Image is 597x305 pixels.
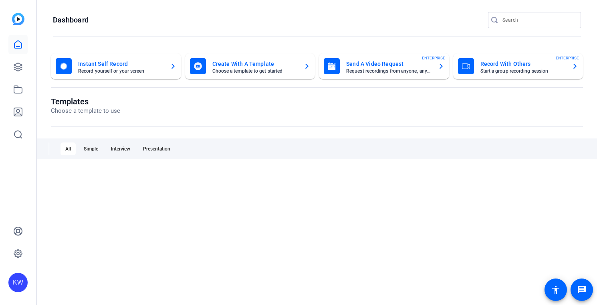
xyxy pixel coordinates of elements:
h1: Dashboard [53,15,89,25]
button: Instant Self RecordRecord yourself or your screen [51,53,181,79]
div: All [61,142,76,155]
div: Simple [79,142,103,155]
img: blue-gradient.svg [12,13,24,25]
mat-card-title: Instant Self Record [78,59,163,69]
mat-card-subtitle: Start a group recording session [480,69,566,73]
mat-icon: accessibility [551,285,561,295]
button: Create With A TemplateChoose a template to get started [185,53,315,79]
div: KW [8,273,28,292]
div: Interview [106,142,135,155]
span: ENTERPRISE [556,55,579,61]
mat-card-title: Record With Others [480,59,566,69]
mat-card-title: Create With A Template [212,59,298,69]
input: Search [502,15,575,25]
button: Record With OthersStart a group recording sessionENTERPRISE [453,53,583,79]
h1: Templates [51,97,120,106]
div: Presentation [138,142,175,155]
mat-card-subtitle: Request recordings from anyone, anywhere [346,69,432,73]
p: Choose a template to use [51,106,120,116]
mat-card-title: Send A Video Request [346,59,432,69]
mat-card-subtitle: Choose a template to get started [212,69,298,73]
mat-card-subtitle: Record yourself or your screen [78,69,163,73]
mat-icon: message [577,285,587,295]
span: ENTERPRISE [422,55,445,61]
button: Send A Video RequestRequest recordings from anyone, anywhereENTERPRISE [319,53,449,79]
